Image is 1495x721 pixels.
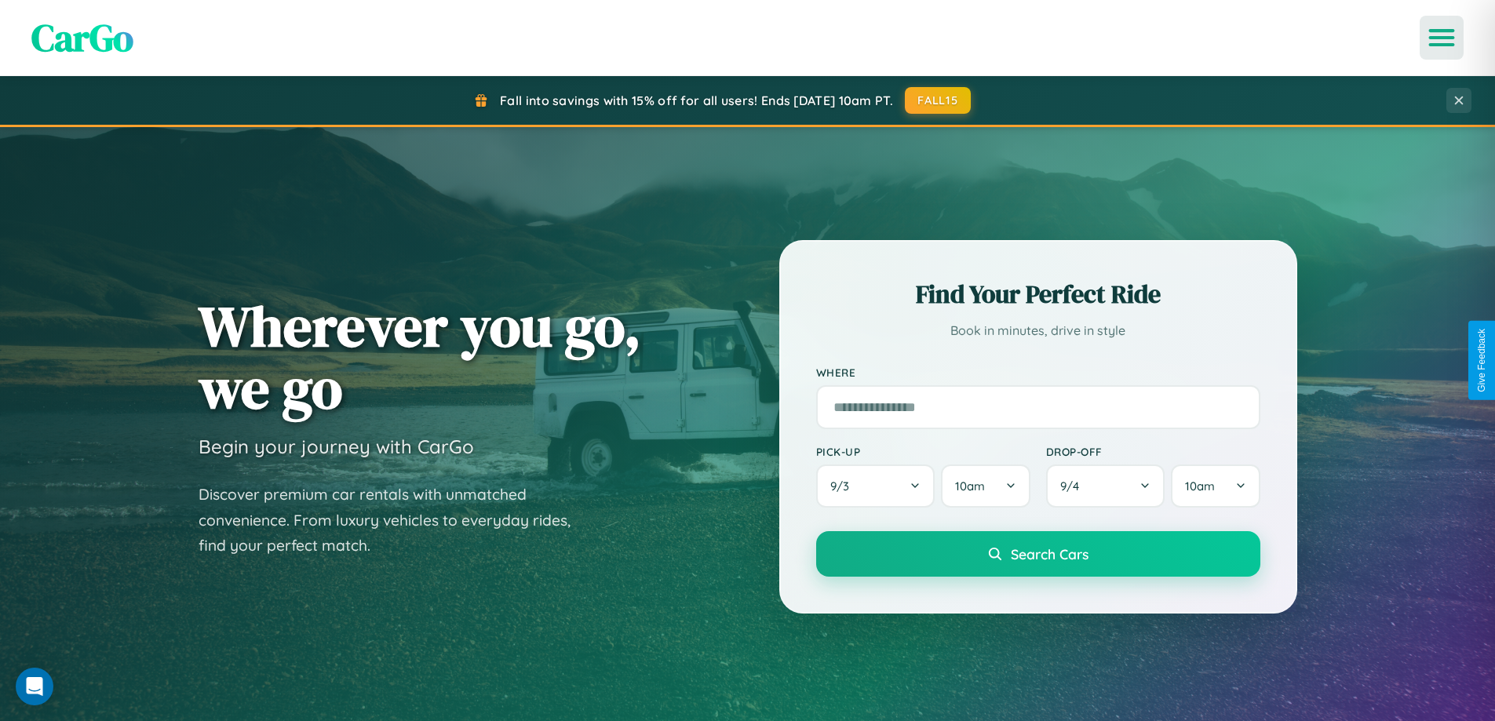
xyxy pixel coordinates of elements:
label: Pick-up [816,445,1030,458]
p: Book in minutes, drive in style [816,319,1260,342]
button: Open menu [1420,16,1464,60]
p: Discover premium car rentals with unmatched convenience. From luxury vehicles to everyday rides, ... [199,482,591,559]
div: Give Feedback [1476,329,1487,392]
span: 9 / 4 [1060,479,1087,493]
span: 10am [955,479,985,493]
h2: Find Your Perfect Ride [816,277,1260,311]
div: Open Intercom Messenger [16,668,53,705]
span: Fall into savings with 15% off for all users! Ends [DATE] 10am PT. [500,93,893,108]
button: 9/3 [816,464,935,508]
button: FALL15 [905,87,971,114]
span: CarGo [31,12,133,64]
button: 9/4 [1046,464,1165,508]
h3: Begin your journey with CarGo [199,435,474,458]
button: 10am [941,464,1030,508]
button: 10am [1171,464,1260,508]
label: Where [816,366,1260,379]
span: 9 / 3 [830,479,857,493]
label: Drop-off [1046,445,1260,458]
h1: Wherever you go, we go [199,295,641,419]
span: Search Cars [1011,545,1088,563]
span: 10am [1185,479,1215,493]
button: Search Cars [816,531,1260,577]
